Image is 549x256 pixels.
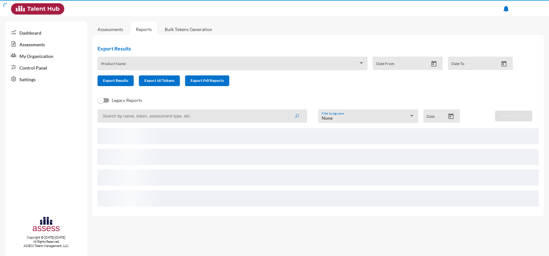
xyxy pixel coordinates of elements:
span: None [322,115,333,121]
h2: Export Results [98,45,518,51]
button: Download PDF [495,111,532,121]
a: Assessments [5,38,87,50]
span: Download PDF [501,113,527,118]
button: Open calendar [498,61,510,67]
a: Bulk Tokens Generation [160,21,217,37]
span: Export Results [103,78,128,83]
a: Assessments [98,27,123,32]
span: Export Id/Tokens [144,78,174,83]
button: Open calendar [445,113,457,120]
a: Reports [131,21,157,37]
a: Settings [5,73,87,85]
p: Copyright © [DATE]-[DATE]. All Rights Reserved. ASSESS Talent Management, LLC. [5,235,87,248]
button: Export Id/Tokens [139,75,180,86]
button: Export Pdf Reports [185,75,229,86]
img: assesscompany-logo.png [32,216,61,234]
button: Open calendar [428,61,440,67]
a: Dashboard [5,27,87,38]
a: My Organization [5,50,87,61]
a: Control Panel [5,61,87,73]
mat-icon: notifications [502,5,510,13]
span: Export Pdf Reports [191,78,224,83]
input: Search by name, token, assessment type, etc. [98,109,307,123]
button: Export Results [98,75,134,86]
span: Legacy Reports [112,96,142,104]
